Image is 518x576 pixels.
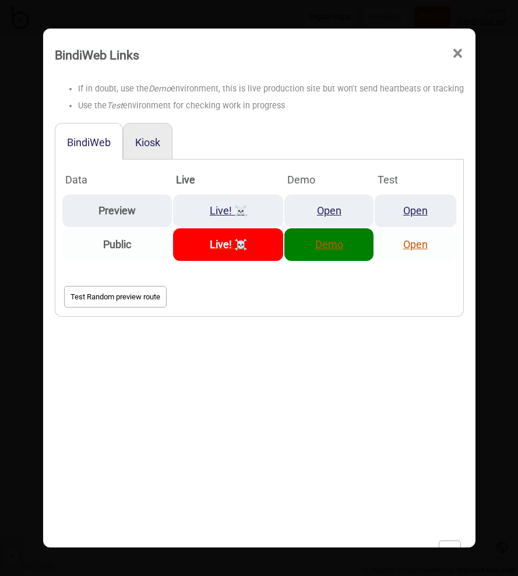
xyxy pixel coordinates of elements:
strong: Live [176,174,195,186]
i: Demo [149,84,171,94]
th: Demo [284,167,373,193]
th: Data [62,167,172,193]
i: Test [107,101,123,111]
a: Open [403,204,428,217]
li: Use the environment for checking work in progress [78,98,464,115]
a: Open [403,238,428,250]
button: BindiWeb [67,136,111,149]
button: Ok [439,540,461,562]
a: Demo [315,238,343,250]
strong: Preview [98,204,136,217]
button: Kiosk [135,136,160,149]
a: Live! ☠️ [210,204,247,217]
a: Live! ☠️ [210,238,247,250]
li: If in doubt, use the environment, this is live production site but won't send heartbeats or tracking [78,81,464,98]
div: BindiWeb Links [55,43,139,68]
span: × [452,34,464,73]
strong: Public [103,238,131,250]
th: Test [375,167,456,193]
button: Test Random preview route [64,286,167,308]
a: Open [317,204,341,217]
